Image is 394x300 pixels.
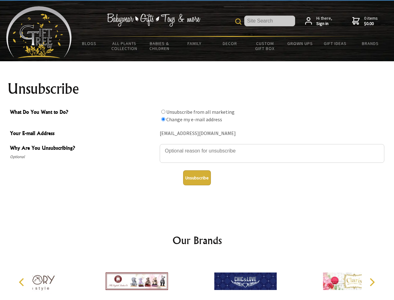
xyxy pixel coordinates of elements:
[12,233,382,248] h2: Our Brands
[316,16,332,27] span: Hi there,
[177,37,212,50] a: Family
[142,37,177,55] a: Babies & Children
[10,129,157,138] span: Your E-mail Address
[183,170,211,185] button: Unsubscribe
[7,81,387,96] h1: Unsubscribe
[305,16,332,27] a: Hi there,Sign in
[161,110,165,114] input: What Do You Want to Do?
[212,37,247,50] a: Decor
[352,16,378,27] a: 0 items$0.00
[161,117,165,121] input: What Do You Want to Do?
[10,144,157,153] span: Why Are You Unsubscribing?
[6,6,72,58] img: Babyware - Gifts - Toys and more...
[353,37,388,50] a: Brands
[365,275,379,289] button: Next
[107,13,200,27] img: Babywear - Gifts - Toys & more
[247,37,283,55] a: Custom Gift Box
[282,37,318,50] a: Grown Ups
[235,18,241,25] img: product search
[166,116,222,122] label: Change my e-mail address
[72,37,107,50] a: BLOGS
[364,15,378,27] span: 0 items
[160,144,384,163] textarea: Why Are You Unsubscribing?
[318,37,353,50] a: Gift Ideas
[166,109,235,115] label: Unsubscribe from all marketing
[244,16,295,26] input: Site Search
[160,129,384,138] div: [EMAIL_ADDRESS][DOMAIN_NAME]
[364,21,378,27] strong: $0.00
[16,275,29,289] button: Previous
[316,21,332,27] strong: Sign in
[10,108,157,117] span: What Do You Want to Do?
[107,37,142,55] a: All Plants Collection
[10,153,157,161] span: Optional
